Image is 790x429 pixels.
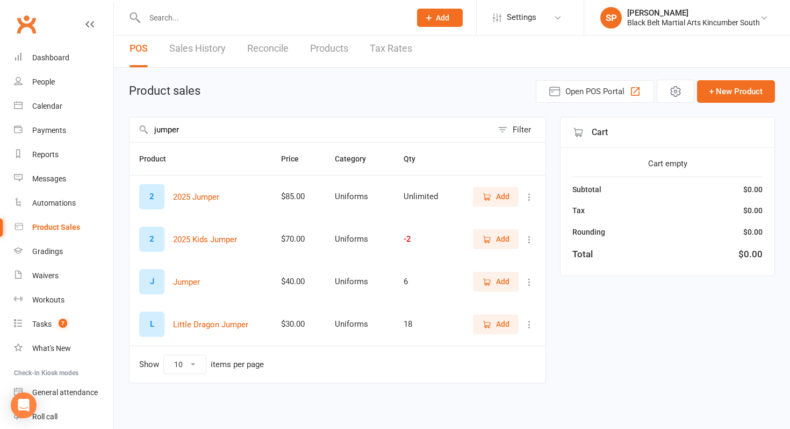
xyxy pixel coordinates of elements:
[335,235,384,244] div: Uniforms
[32,271,59,280] div: Waivers
[247,30,289,67] a: Reconcile
[141,10,403,25] input: Search...
[335,154,378,163] span: Category
[404,235,443,244] div: -2
[492,117,545,142] button: Filter
[335,320,384,329] div: Uniforms
[32,174,66,183] div: Messages
[173,318,248,331] button: Little Dragon Jumper
[743,205,763,216] div: $0.00
[281,277,315,286] div: $40.00
[32,126,66,135] div: Payments
[11,392,37,418] div: Open Intercom Messenger
[14,264,113,288] a: Waivers
[536,80,654,103] button: Open POS Portal
[139,154,178,163] span: Product
[496,276,509,287] span: Add
[14,118,113,143] a: Payments
[14,143,113,167] a: Reports
[14,46,113,70] a: Dashboard
[738,247,763,262] div: $0.00
[139,184,164,209] div: Set product image
[572,226,605,238] div: Rounding
[572,247,593,262] div: Total
[173,276,200,289] button: Jumper
[627,8,760,18] div: [PERSON_NAME]
[32,296,64,304] div: Workouts
[281,154,311,163] span: Price
[281,320,315,329] div: $30.00
[743,184,763,195] div: $0.00
[404,192,443,201] div: Unlimited
[32,247,63,256] div: Gradings
[335,152,378,165] button: Category
[139,269,164,294] div: Set product image
[496,191,509,202] span: Add
[173,233,237,246] button: 2025 Kids Jumper
[169,30,226,67] a: Sales History
[14,288,113,312] a: Workouts
[436,13,449,22] span: Add
[14,215,113,240] a: Product Sales
[513,123,531,136] div: Filter
[281,235,315,244] div: $70.00
[496,318,509,330] span: Add
[32,53,69,62] div: Dashboard
[59,319,67,328] span: 7
[32,388,98,397] div: General attendance
[561,117,774,148] div: Cart
[404,154,427,163] span: Qty
[32,223,80,231] div: Product Sales
[32,412,58,421] div: Roll call
[130,117,492,142] input: Search products by name, or scan product code
[14,167,113,191] a: Messages
[335,277,384,286] div: Uniforms
[310,30,348,67] a: Products
[473,314,519,334] button: Add
[697,80,775,103] button: + New Product
[473,272,519,291] button: Add
[404,277,443,286] div: 6
[14,70,113,94] a: People
[32,150,59,159] div: Reports
[14,336,113,361] a: What's New
[473,187,519,206] button: Add
[572,157,763,170] div: Cart empty
[14,312,113,336] a: Tasks 7
[32,320,52,328] div: Tasks
[417,9,463,27] button: Add
[627,18,760,27] div: Black Belt Martial Arts Kincumber South
[473,229,519,249] button: Add
[139,152,178,165] button: Product
[32,78,55,86] div: People
[32,199,76,207] div: Automations
[14,381,113,405] a: General attendance kiosk mode
[496,233,509,245] span: Add
[565,85,624,98] span: Open POS Portal
[572,184,601,195] div: Subtotal
[14,240,113,264] a: Gradings
[173,191,219,203] button: 2025 Jumper
[139,312,164,337] div: Set product image
[572,205,585,216] div: Tax
[32,102,62,110] div: Calendar
[32,344,71,353] div: What's New
[507,5,536,30] span: Settings
[600,7,622,29] div: SP
[335,192,384,201] div: Uniforms
[139,355,264,374] div: Show
[129,85,200,97] h1: Product sales
[14,405,113,429] a: Roll call
[211,360,264,369] div: items per page
[13,11,40,38] a: Clubworx
[404,320,443,329] div: 18
[14,94,113,118] a: Calendar
[139,227,164,252] div: Set product image
[281,152,311,165] button: Price
[370,30,412,67] a: Tax Rates
[281,192,315,201] div: $85.00
[14,191,113,215] a: Automations
[743,226,763,238] div: $0.00
[404,152,427,165] button: Qty
[130,30,148,67] a: POS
